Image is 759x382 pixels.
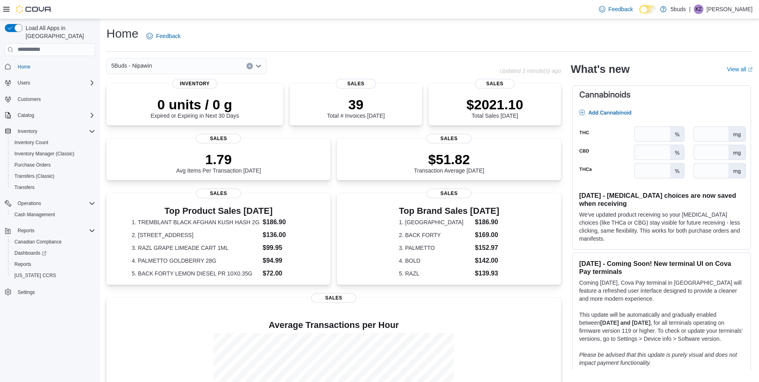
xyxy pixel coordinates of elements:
[11,138,95,147] span: Inventory Count
[748,67,753,72] svg: External link
[156,32,180,40] span: Feedback
[176,151,261,174] div: Avg Items Per Transaction [DATE]
[106,26,138,42] h1: Home
[579,191,744,207] h3: [DATE] - [MEDICAL_DATA] choices are now saved when receiving
[2,198,98,209] button: Operations
[14,288,38,297] a: Settings
[600,320,650,326] strong: [DATE] and [DATE]
[427,189,471,198] span: Sales
[14,139,48,146] span: Inventory Count
[11,149,95,159] span: Inventory Manager (Classic)
[14,162,51,168] span: Purchase Orders
[399,244,472,252] dt: 3. PALMETTO
[327,97,385,119] div: Total # Invoices [DATE]
[11,259,95,269] span: Reports
[246,63,253,69] button: Clear input
[336,79,376,88] span: Sales
[467,97,523,113] p: $2021.10
[596,1,636,17] a: Feedback
[11,183,95,192] span: Transfers
[172,79,217,88] span: Inventory
[14,127,40,136] button: Inventory
[399,206,499,216] h3: Top Brand Sales [DATE]
[11,138,52,147] a: Inventory Count
[14,111,37,120] button: Catalog
[111,61,152,70] span: 5Buds - Nipawin
[14,226,38,235] button: Reports
[414,151,485,174] div: Transaction Average [DATE]
[196,189,241,198] span: Sales
[8,159,98,171] button: Purchase Orders
[132,244,259,252] dt: 3. RAZL GRAPE LIMEADE CART 1ML
[16,5,52,13] img: Cova
[255,63,262,69] button: Open list of options
[327,97,385,113] p: 39
[143,28,184,44] a: Feedback
[132,206,305,216] h3: Top Product Sales [DATE]
[11,237,95,247] span: Canadian Compliance
[11,183,38,192] a: Transfers
[579,211,744,243] p: We've updated product receiving so your [MEDICAL_DATA] choices (like THCa or CBG) stay visible fo...
[8,137,98,148] button: Inventory Count
[14,62,34,72] a: Home
[8,247,98,259] a: Dashboards
[311,293,356,303] span: Sales
[196,134,241,143] span: Sales
[11,259,34,269] a: Reports
[14,94,95,104] span: Customers
[11,171,58,181] a: Transfers (Classic)
[5,58,95,319] nav: Complex example
[14,173,54,179] span: Transfers (Classic)
[263,243,305,253] dd: $99.95
[11,160,54,170] a: Purchase Orders
[8,148,98,159] button: Inventory Manager (Classic)
[18,227,34,234] span: Reports
[132,257,259,265] dt: 4. PALMETTO GOLDBERRY 28G
[609,5,633,13] span: Feedback
[475,230,499,240] dd: $169.00
[579,279,744,303] p: Coming [DATE], Cova Pay terminal in [GEOGRAPHIC_DATA] will feature a refreshed user interface des...
[176,151,261,167] p: 1.79
[11,271,95,280] span: Washington CCRS
[150,97,239,119] div: Expired or Expiring in Next 30 Days
[14,211,55,218] span: Cash Management
[11,271,59,280] a: [US_STATE] CCRS
[399,231,472,239] dt: 2. BACK FORTY
[2,77,98,88] button: Users
[14,78,95,88] span: Users
[727,66,753,72] a: View allExternal link
[475,269,499,278] dd: $139.93
[2,225,98,236] button: Reports
[8,270,98,281] button: [US_STATE] CCRS
[22,24,95,40] span: Load All Apps in [GEOGRAPHIC_DATA]
[2,126,98,137] button: Inventory
[132,269,259,277] dt: 5. BACK FORTY LEMON DIESEL PR 10X0.35G
[8,171,98,182] button: Transfers (Classic)
[579,352,737,366] em: Please be advised that this update is purely visual and does not impact payment functionality.
[132,218,259,226] dt: 1. TREMBLANT BLACK AFGHAN KUSH HASH 2G
[467,97,523,119] div: Total Sales [DATE]
[11,237,65,247] a: Canadian Compliance
[8,236,98,247] button: Canadian Compliance
[14,199,44,208] button: Operations
[11,210,95,219] span: Cash Management
[579,311,744,343] p: This update will be automatically and gradually enabled between , for all terminals operating on ...
[2,110,98,121] button: Catalog
[14,287,95,297] span: Settings
[18,80,30,86] span: Users
[18,64,30,70] span: Home
[14,111,95,120] span: Catalog
[263,217,305,227] dd: $186.90
[671,4,686,14] p: 5buds
[150,97,239,113] p: 0 units / 0 g
[14,151,74,157] span: Inventory Manager (Classic)
[263,256,305,265] dd: $94.99
[14,239,62,245] span: Canadian Compliance
[475,217,499,227] dd: $186.90
[11,248,50,258] a: Dashboards
[414,151,485,167] p: $51.82
[11,160,95,170] span: Purchase Orders
[689,4,691,14] p: |
[11,210,58,219] a: Cash Management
